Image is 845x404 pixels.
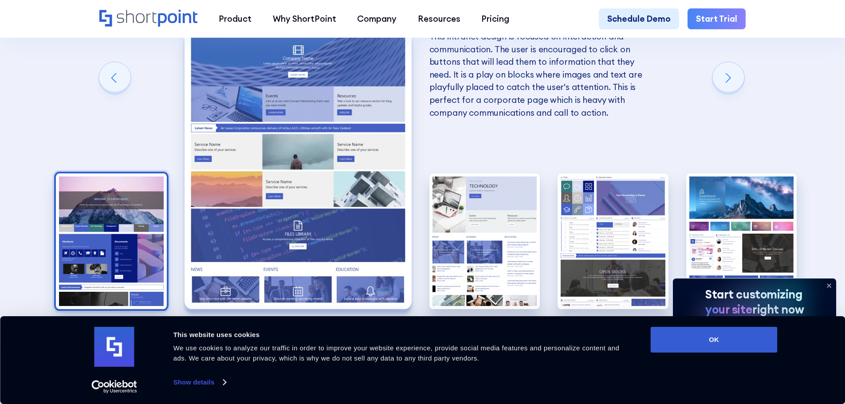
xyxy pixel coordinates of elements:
a: Product [208,8,262,30]
div: 2 / 5 [185,30,412,309]
img: Best SharePoint Site Designs [56,173,167,310]
img: Best SharePoint Designs [429,173,540,310]
div: Why ShortPoint [273,12,336,25]
div: Resources [418,12,460,25]
a: Start Trial [688,8,746,30]
div: Company [357,12,397,25]
a: Why ShortPoint [262,8,347,30]
div: Pricing [481,12,509,25]
img: logo [94,327,134,367]
div: Next slide [712,62,744,94]
span: We use cookies to analyze our traffic in order to improve your website experience, provide social... [173,344,620,362]
a: Pricing [471,8,520,30]
a: Home [99,10,197,28]
button: OK [651,327,778,353]
div: Previous slide [99,62,131,94]
div: 4 / 5 [558,173,668,310]
a: Resources [407,8,471,30]
img: Best SharePoint Intranet Sites [185,30,412,309]
a: Usercentrics Cookiebot - opens in a new window [75,380,153,393]
a: Schedule Demo [599,8,679,30]
div: 1 / 5 [56,173,167,310]
div: Product [219,12,252,25]
p: This intranet design is focused on interaction and communication. The user is encouraged to click... [429,30,656,119]
div: This website uses cookies [173,329,631,340]
img: Best SharePoint Intranet Site Designs [686,173,797,310]
img: Best SharePoint Intranet Examples [558,173,668,310]
div: 5 / 5 [686,173,797,310]
div: 3 / 5 [429,173,540,310]
a: Show details [173,376,226,389]
a: Company [346,8,407,30]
